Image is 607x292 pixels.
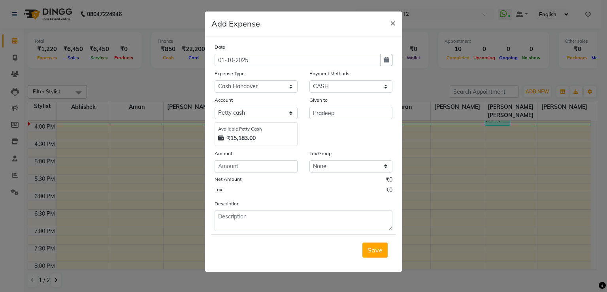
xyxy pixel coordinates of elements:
strong: ₹15,183.00 [227,134,256,142]
label: Given to [309,97,328,104]
button: Save [362,243,388,258]
span: ₹0 [386,176,392,186]
span: ₹0 [386,186,392,196]
button: Close [384,11,402,34]
label: Account [215,97,233,104]
span: × [390,17,396,28]
input: Given to [309,107,392,119]
label: Payment Methods [309,70,349,77]
label: Amount [215,150,232,157]
label: Expense Type [215,70,245,77]
label: Net Amount [215,176,241,183]
h5: Add Expense [211,18,260,30]
input: Amount [215,160,298,173]
label: Tax Group [309,150,332,157]
label: Date [215,44,225,51]
span: Save [368,246,383,254]
label: Description [215,200,239,207]
div: Available Petty Cash [218,126,294,133]
label: Tax [215,186,222,193]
